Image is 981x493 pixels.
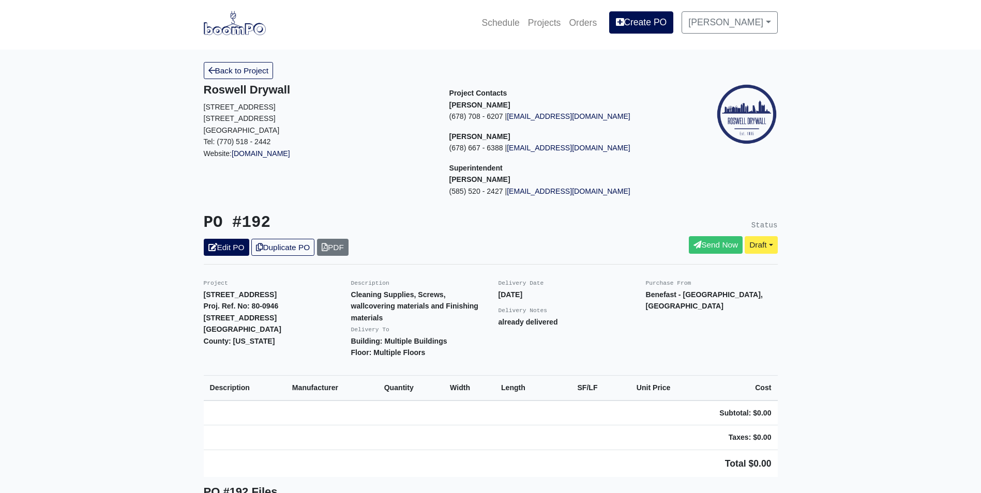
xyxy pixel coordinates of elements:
strong: [PERSON_NAME] [449,101,510,109]
th: SF/LF [552,375,603,400]
strong: [PERSON_NAME] [449,175,510,183]
small: Delivery Notes [499,307,548,314]
th: Width [444,375,495,400]
th: Description [204,375,286,400]
th: Length [495,375,552,400]
p: [STREET_ADDRESS] [204,113,434,125]
th: Cost [676,375,777,400]
td: Taxes: $0.00 [676,425,777,450]
strong: Floor: Multiple Floors [351,348,426,357]
td: Total $0.00 [204,450,778,477]
th: Unit Price [604,375,677,400]
strong: Cleaning Supplies, Screws, wallcovering materials and Finishing materials [351,290,478,322]
small: Project [204,280,228,286]
td: Subtotal: $0.00 [676,400,777,425]
th: Manufacturer [286,375,378,400]
a: Create PO [609,11,673,33]
a: Back to Project [204,62,274,79]
strong: [GEOGRAPHIC_DATA] [204,325,281,333]
a: Send Now [689,236,743,253]
a: Projects [524,11,565,34]
th: Quantity [378,375,444,400]
a: PDF [317,239,349,256]
span: Superintendent [449,164,503,172]
a: [PERSON_NAME] [682,11,777,33]
img: boomPO [204,11,266,35]
strong: Proj. Ref. No: 80-0946 [204,302,279,310]
a: Orders [565,11,601,34]
small: Description [351,280,389,286]
p: [STREET_ADDRESS] [204,101,434,113]
p: (678) 667 - 6388 | [449,142,680,154]
a: Edit PO [204,239,249,256]
a: Draft [745,236,777,253]
span: Project Contacts [449,89,507,97]
strong: [DATE] [499,290,523,299]
strong: [PERSON_NAME] [449,132,510,141]
h5: Roswell Drywall [204,83,434,97]
small: Purchase From [646,280,691,286]
small: Status [751,221,778,229]
strong: Building: Multiple Buildings [351,337,447,345]
a: Duplicate PO [251,239,314,256]
h3: PO #192 [204,213,483,233]
strong: already delivered [499,318,558,326]
strong: [STREET_ADDRESS] [204,314,277,322]
a: [EMAIL_ADDRESS][DOMAIN_NAME] [507,187,630,195]
strong: County: [US_STATE] [204,337,275,345]
a: [DOMAIN_NAME] [232,149,290,158]
p: (678) 708 - 6207 | [449,111,680,122]
p: [GEOGRAPHIC_DATA] [204,125,434,136]
a: Schedule [477,11,523,34]
div: Website: [204,83,434,159]
a: [EMAIL_ADDRESS][DOMAIN_NAME] [507,112,630,120]
small: Delivery To [351,327,389,333]
p: Benefast - [GEOGRAPHIC_DATA], [GEOGRAPHIC_DATA] [646,289,778,312]
p: Tel: (770) 518 - 2442 [204,136,434,148]
p: (585) 520 - 2427 | [449,186,680,197]
strong: [STREET_ADDRESS] [204,290,277,299]
small: Delivery Date [499,280,544,286]
a: [EMAIL_ADDRESS][DOMAIN_NAME] [507,144,630,152]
